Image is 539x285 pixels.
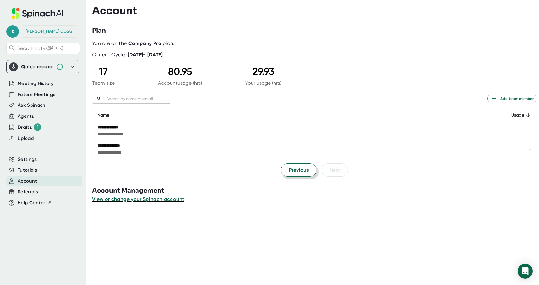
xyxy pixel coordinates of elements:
b: Company Pro [128,40,161,46]
span: Search notes (⌘ + K) [17,45,63,51]
div: 1 [34,123,41,131]
span: Help Center [18,199,45,207]
td: - [491,140,536,158]
div: Name [97,111,486,119]
button: Referrals [18,188,38,196]
td: - [491,122,536,140]
button: Help Center [18,199,52,207]
div: Open Intercom Messenger [518,264,533,279]
button: Agents [18,113,34,120]
span: t [6,25,19,38]
div: Your usage (hrs) [245,80,281,86]
h3: Plan [92,26,106,36]
b: [DATE] - [DATE] [128,52,163,58]
button: Account [18,178,37,185]
button: Future Meetings [18,91,55,98]
div: You are on the plan. [92,40,536,47]
span: Previous [289,166,309,174]
h3: Account Management [92,186,539,196]
button: Next [322,163,348,177]
div: Drafts [18,123,41,131]
div: Team size [92,80,115,86]
button: Settings [18,156,37,163]
div: Usage [496,111,531,119]
div: Current Cycle: [92,52,163,58]
div: 80.95 [158,66,202,77]
button: Previous [281,163,316,177]
button: Upload [18,135,34,142]
h3: Account [92,5,137,17]
span: View or change your Spinach account [92,196,184,202]
button: Tutorials [18,167,37,174]
div: 29.93 [245,66,281,77]
div: 17 [92,66,115,77]
div: Quick record [21,64,53,70]
div: Account usage (hrs) [158,80,202,86]
button: Ask Spinach [18,102,46,109]
div: Teresa Coats [26,29,73,34]
span: Add team member [490,95,534,102]
button: Meeting History [18,80,54,87]
button: Add team member [487,94,536,103]
button: Drafts 1 [18,123,41,131]
input: Search by name or email... [104,95,171,102]
button: View or change your Spinach account [92,196,184,203]
div: Quick record [9,60,77,73]
span: Next [329,166,340,174]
